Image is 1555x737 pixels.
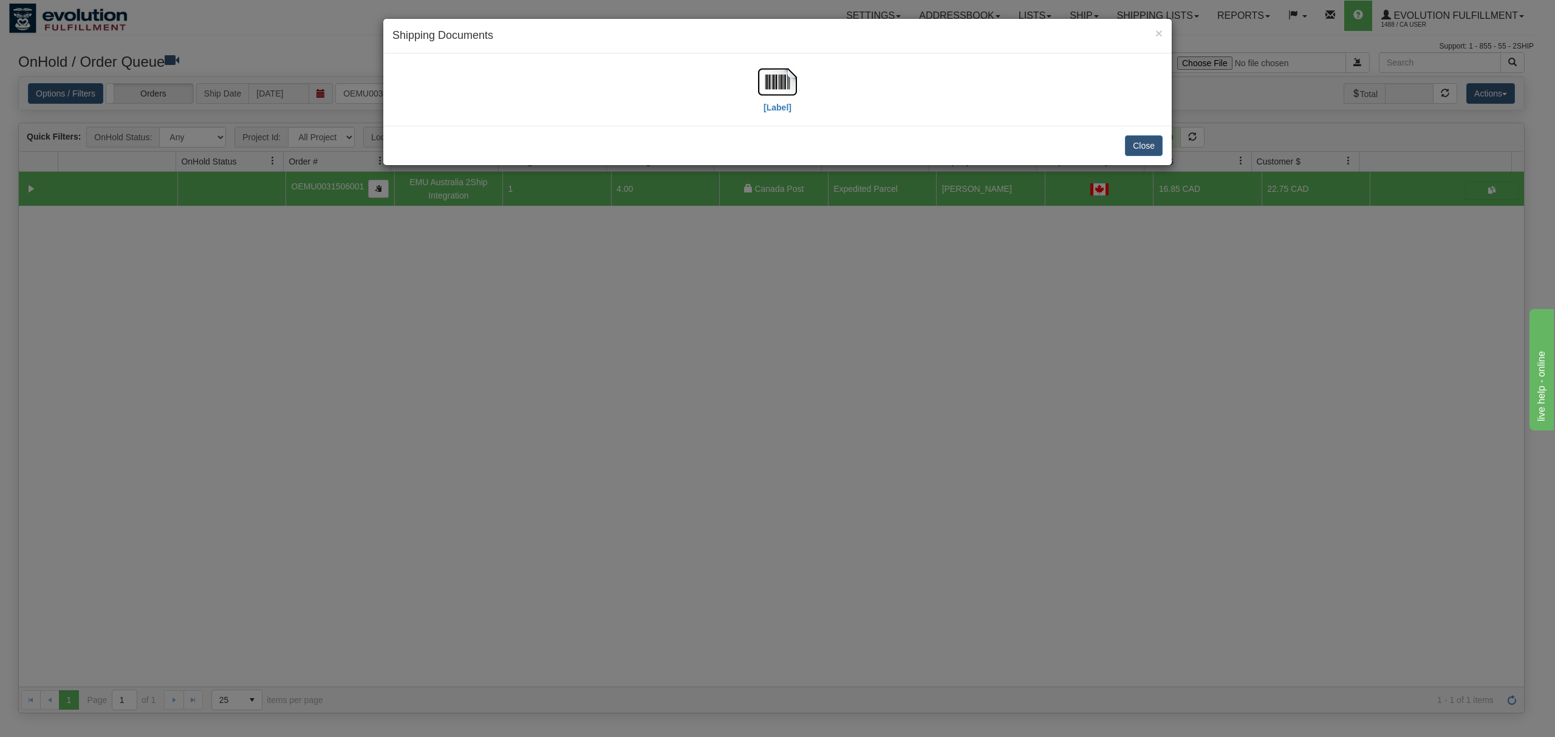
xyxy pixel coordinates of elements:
[758,63,797,101] img: barcode.jpg
[764,101,791,114] label: [Label]
[1527,307,1554,430] iframe: chat widget
[758,76,797,112] a: [Label]
[1125,135,1163,156] button: Close
[392,28,1163,44] h4: Shipping Documents
[1155,26,1163,40] span: ×
[9,7,112,22] div: live help - online
[1155,27,1163,39] button: Close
